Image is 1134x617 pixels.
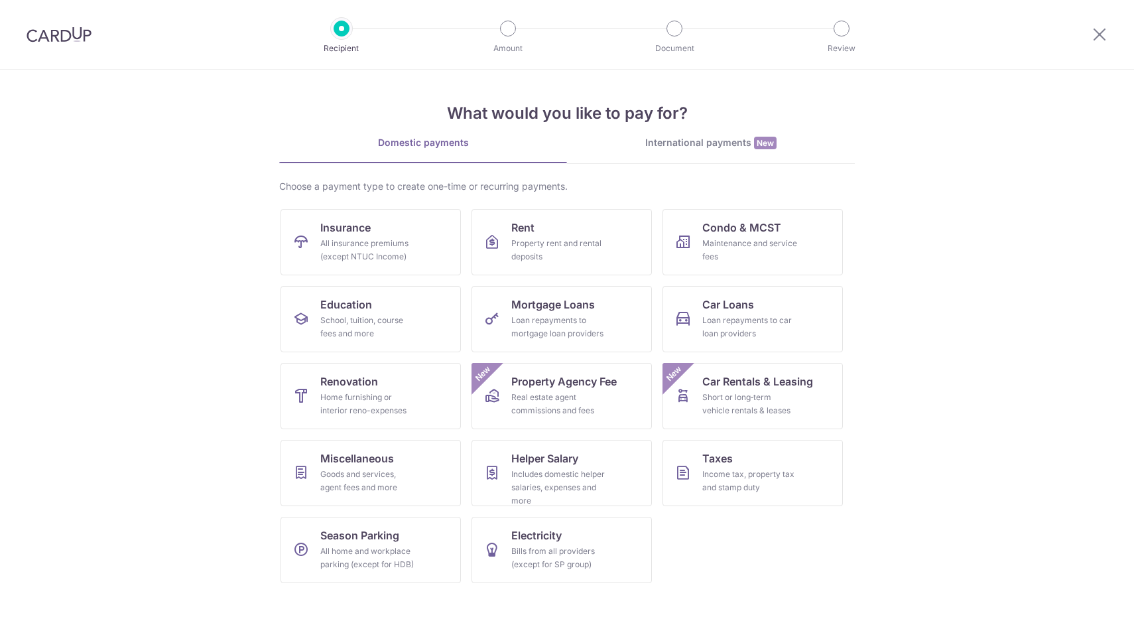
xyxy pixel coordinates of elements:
span: Mortgage Loans [511,297,595,312]
a: InsuranceAll insurance premiums (except NTUC Income) [281,209,461,275]
span: Renovation [320,374,378,389]
span: Miscellaneous [320,450,394,466]
div: Loan repayments to car loan providers [702,314,798,340]
p: Review [792,42,891,55]
div: All insurance premiums (except NTUC Income) [320,237,416,263]
p: Amount [459,42,557,55]
a: RentProperty rent and rental deposits [472,209,652,275]
span: Helper Salary [511,450,578,466]
div: Includes domestic helper salaries, expenses and more [511,468,607,508]
a: MiscellaneousGoods and services, agent fees and more [281,440,461,506]
span: New [472,363,494,385]
span: New [754,137,777,149]
span: Car Loans [702,297,754,312]
span: New [663,363,685,385]
div: School, tuition, course fees and more [320,314,416,340]
div: All home and workplace parking (except for HDB) [320,545,416,571]
span: Taxes [702,450,733,466]
div: Real estate agent commissions and fees [511,391,607,417]
div: Goods and services, agent fees and more [320,468,416,494]
h4: What would you like to pay for? [279,102,855,125]
a: Mortgage LoansLoan repayments to mortgage loan providers [472,286,652,352]
a: EducationSchool, tuition, course fees and more [281,286,461,352]
div: Maintenance and service fees [702,237,798,263]
a: TaxesIncome tax, property tax and stamp duty [662,440,843,506]
a: Car LoansLoan repayments to car loan providers [662,286,843,352]
span: Condo & MCST [702,220,781,236]
div: Property rent and rental deposits [511,237,607,263]
a: ElectricityBills from all providers (except for SP group) [472,517,652,583]
a: Condo & MCSTMaintenance and service fees [662,209,843,275]
span: Car Rentals & Leasing [702,374,813,389]
a: Car Rentals & LeasingShort or long‑term vehicle rentals & leasesNew [662,363,843,429]
a: Helper SalaryIncludes domestic helper salaries, expenses and more [472,440,652,506]
div: Income tax, property tax and stamp duty [702,468,798,494]
span: Education [320,297,372,312]
a: RenovationHome furnishing or interior reno-expenses [281,363,461,429]
span: Rent [511,220,535,236]
div: International payments [567,136,855,150]
a: Season ParkingAll home and workplace parking (except for HDB) [281,517,461,583]
div: Bills from all providers (except for SP group) [511,545,607,571]
div: Domestic payments [279,136,567,149]
div: Short or long‑term vehicle rentals & leases [702,391,798,417]
img: CardUp [27,27,92,42]
div: Home furnishing or interior reno-expenses [320,391,416,417]
a: Property Agency FeeReal estate agent commissions and feesNew [472,363,652,429]
span: Property Agency Fee [511,374,617,389]
span: Insurance [320,220,371,236]
div: Loan repayments to mortgage loan providers [511,314,607,340]
p: Recipient [292,42,391,55]
div: Choose a payment type to create one-time or recurring payments. [279,180,855,193]
span: Electricity [511,527,562,543]
span: Season Parking [320,527,399,543]
p: Document [625,42,724,55]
